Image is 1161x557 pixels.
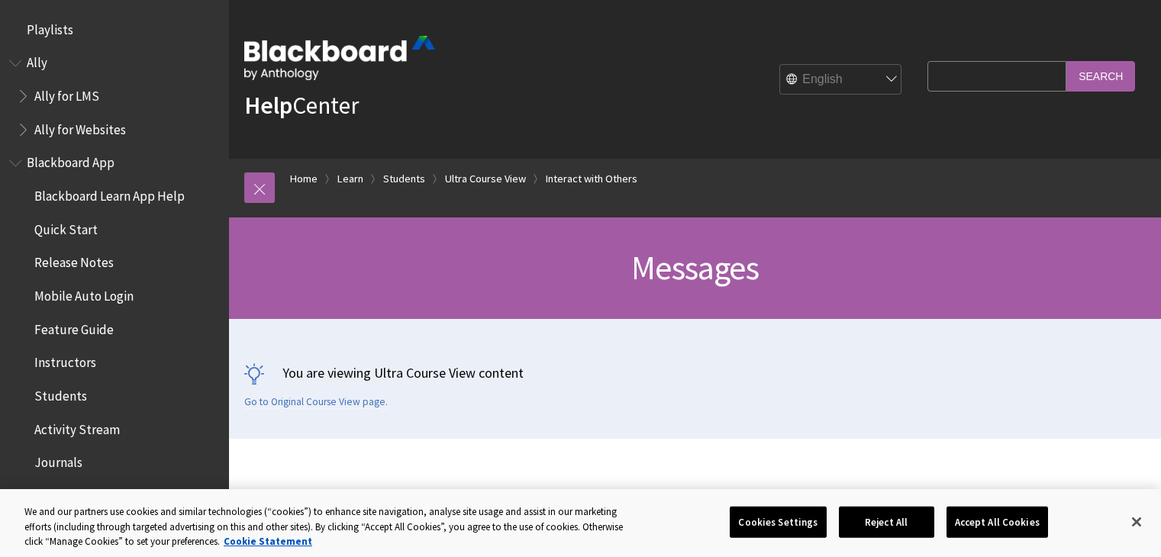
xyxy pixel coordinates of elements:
input: Search [1066,61,1135,91]
a: Interact with Others [546,169,637,188]
span: Journals [34,450,82,471]
a: More information about your privacy, opens in a new tab [224,535,312,548]
span: Students [34,383,87,404]
button: Close [1120,505,1153,539]
span: Release Notes [34,250,114,271]
span: Activity Stream [34,417,120,437]
a: Learn [337,169,363,188]
span: Playlists [27,17,73,37]
a: Go to Original Course View page. [244,395,388,409]
nav: Book outline for Anthology Ally Help [9,50,220,143]
span: Ally for Websites [34,117,126,137]
span: Feature Guide [34,317,114,337]
strong: Help [244,90,292,121]
button: Reject All [839,506,934,538]
span: Ally [27,50,47,71]
a: Students [383,169,425,188]
button: Cookies Settings [730,506,826,538]
a: Ultra Course View [445,169,526,188]
span: Quick Start [34,217,98,237]
p: You are viewing Ultra Course View content [244,363,1146,382]
img: Blackboard by Anthology [244,36,435,80]
nav: Book outline for Playlists [9,17,220,43]
span: Courses and Organizations [34,483,179,504]
span: Blackboard Learn App Help [34,183,185,204]
a: HelpCenter [244,90,359,121]
a: Home [290,169,318,188]
div: We and our partners use cookies and similar technologies (“cookies”) to enhance site navigation, ... [24,504,639,549]
span: Ally for LMS [34,83,99,104]
span: Instructors [34,350,96,371]
span: Mobile Auto Login [34,283,134,304]
span: Blackboard App [27,150,114,171]
select: Site Language Selector [780,65,902,95]
span: Messages [631,246,759,288]
button: Accept All Cookies [947,506,1048,538]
